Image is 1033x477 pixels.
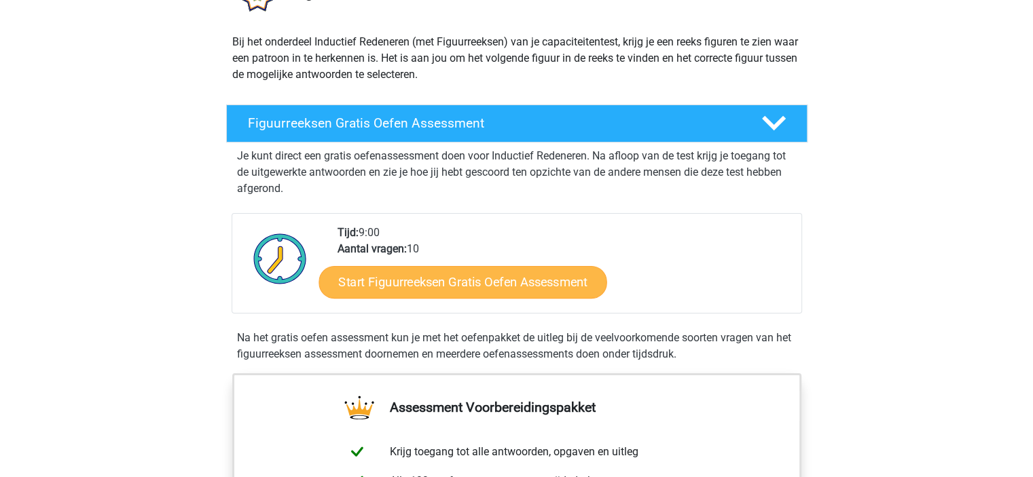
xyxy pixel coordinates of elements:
div: Na het gratis oefen assessment kun je met het oefenpakket de uitleg bij de veelvoorkomende soorte... [232,330,802,362]
b: Aantal vragen: [338,242,407,255]
p: Je kunt direct een gratis oefenassessment doen voor Inductief Redeneren. Na afloop van de test kr... [237,148,797,197]
b: Tijd: [338,226,359,239]
img: Klok [246,225,314,292]
a: Figuurreeksen Gratis Oefen Assessment [221,104,813,142]
a: Start Figuurreeksen Gratis Oefen Assessment [319,265,606,298]
p: Bij het onderdeel Inductief Redeneren (met Figuurreeksen) van je capaciteitentest, krijg je een r... [232,34,801,83]
h4: Figuurreeksen Gratis Oefen Assessment [248,115,740,131]
div: 9:00 10 [327,225,801,313]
